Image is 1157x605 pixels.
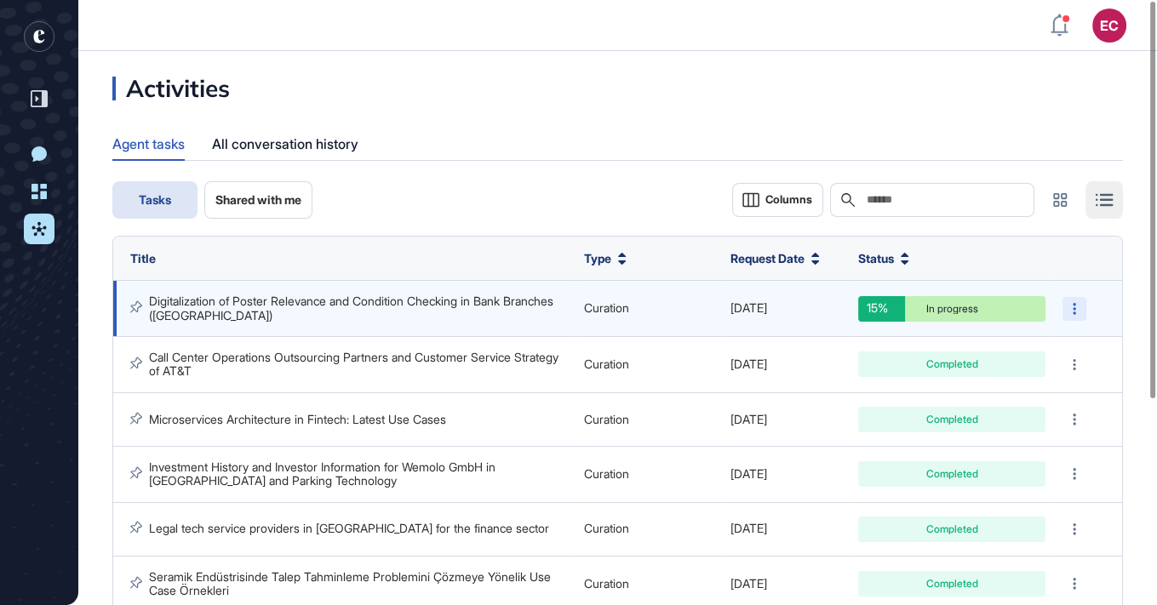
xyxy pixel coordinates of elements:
div: Completed [871,524,1033,534]
span: Curation [584,357,629,371]
div: 15% [858,296,905,322]
div: Completed [871,579,1033,589]
button: Request Date [730,249,820,267]
div: entrapeer-logo [24,21,54,52]
span: [DATE] [730,521,767,535]
div: Completed [871,359,1033,369]
span: Request Date [730,249,805,267]
div: Activities [112,77,230,100]
span: Curation [584,466,629,481]
a: Digitalization of Poster Relevance and Condition Checking in Bank Branches ([GEOGRAPHIC_DATA]) [149,294,557,322]
button: EC [1092,9,1126,43]
span: [DATE] [730,576,767,591]
span: Curation [584,412,629,426]
span: Type [584,249,611,267]
div: All conversation history [212,128,358,161]
button: Shared with me [204,181,312,219]
span: Columns [765,193,812,206]
span: Status [858,249,894,267]
span: Tasks [139,193,171,207]
a: Investment History and Investor Information for Wemolo GmbH in [GEOGRAPHIC_DATA] and Parking Tech... [149,459,499,488]
span: Title [130,251,156,265]
a: Microservices Architecture in Fintech: Latest Use Cases [149,412,446,426]
span: Curation [584,576,629,591]
span: [DATE] [730,412,767,426]
span: [DATE] [730,466,767,481]
span: [DATE] [730,357,767,371]
div: Completed [871,469,1033,479]
div: Agent tasks [112,128,185,159]
span: Curation [584,521,629,535]
a: Call Center Operations Outsourcing Partners and Customer Service Strategy of AT&T [149,350,562,378]
span: Curation [584,300,629,315]
button: Tasks [112,181,198,219]
span: [DATE] [730,300,767,315]
button: Type [584,249,627,267]
a: Seramik Endüstrisinde Talep Tahminleme Problemini Çözmeye Yönelik Use Case Örnekleri [149,569,554,597]
div: Completed [871,414,1033,425]
button: Columns [732,183,823,217]
span: Shared with me [215,193,301,207]
a: Legal tech service providers in [GEOGRAPHIC_DATA] for the finance sector [149,521,549,535]
button: Status [858,249,909,267]
div: In progress [871,304,1033,314]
